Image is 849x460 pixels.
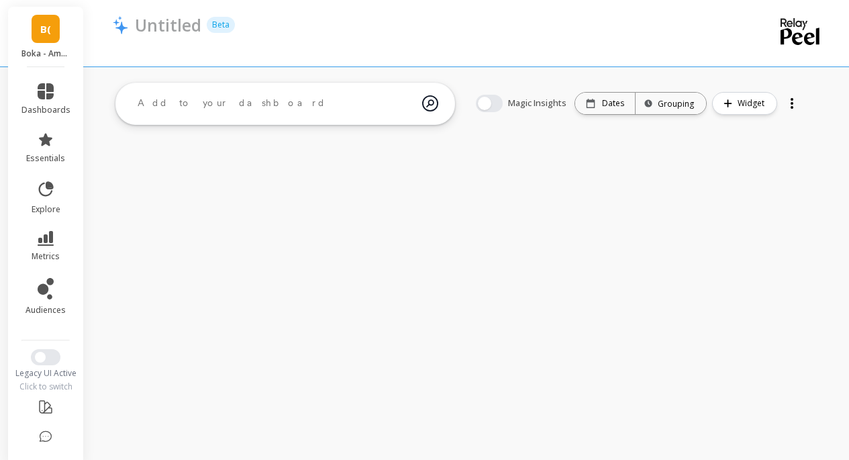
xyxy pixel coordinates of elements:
span: B( [40,21,51,37]
div: Grouping [648,97,694,110]
div: Click to switch [8,381,84,392]
button: Widget [712,92,777,115]
p: Untitled [135,13,201,36]
img: magic search icon [422,85,438,122]
p: Beta [207,17,235,33]
p: Dates [602,98,624,109]
span: dashboards [21,105,70,116]
span: Widget [738,97,768,110]
span: explore [32,204,60,215]
div: Legacy UI Active [8,368,84,379]
span: essentials [26,153,65,164]
button: Switch to New UI [31,349,60,365]
p: Boka - Amazon (Essor) [21,48,70,59]
span: Magic Insights [508,97,569,110]
span: metrics [32,251,60,262]
img: header icon [113,15,128,34]
span: audiences [26,305,66,316]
